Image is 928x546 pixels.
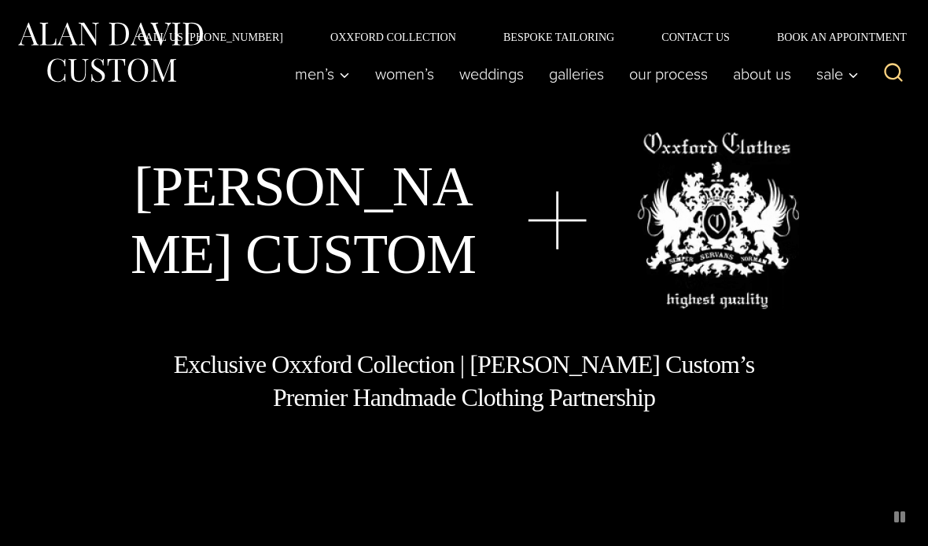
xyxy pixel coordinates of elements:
a: weddings [447,58,536,90]
h1: [PERSON_NAME] Custom [130,153,477,289]
a: Contact Us [638,31,753,42]
nav: Secondary Navigation [114,31,912,42]
a: Call Us [PHONE_NUMBER] [114,31,307,42]
a: Oxxford Collection [307,31,480,42]
button: View Search Form [875,55,912,93]
span: Sale [816,66,859,82]
span: Men’s [295,66,350,82]
a: About Us [720,58,804,90]
button: pause animated background image [887,504,912,529]
a: Bespoke Tailoring [480,31,638,42]
nav: Primary Navigation [282,58,867,90]
h1: Exclusive Oxxford Collection | [PERSON_NAME] Custom’s Premier Handmade Clothing Partnership [172,349,756,414]
a: Our Process [617,58,720,90]
a: Women’s [363,58,447,90]
a: Book an Appointment [753,31,912,42]
img: Alan David Custom [16,17,204,87]
a: Galleries [536,58,617,90]
img: oxxford clothes, highest quality [637,132,799,309]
